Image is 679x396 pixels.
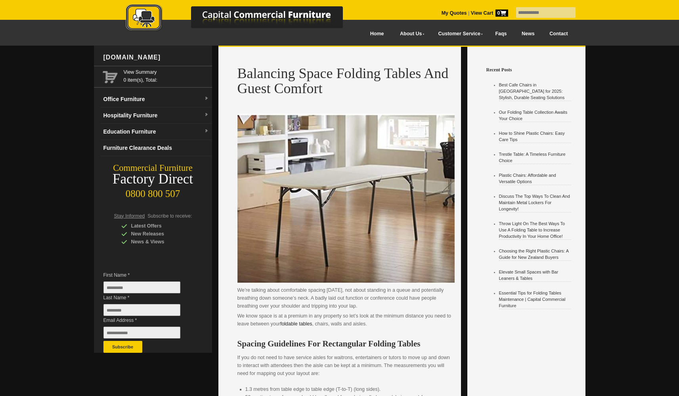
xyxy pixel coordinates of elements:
[495,10,508,17] span: 0
[94,184,212,199] div: 0800 800 507
[499,249,569,260] a: Choosing the Right Plastic Chairs: A Guide for New Zealand Buyers
[114,213,145,219] span: Stay Informed
[100,91,212,107] a: Office Furnituredropdown
[499,152,566,163] a: Trestle Table: A Timeless Furniture Choice
[391,25,429,43] a: About Us
[121,222,197,230] div: Latest Offers
[499,291,566,308] a: Essential Tips for Folding Tables Maintenance | Capital Commercial Furniture
[280,321,312,327] a: foldable tables
[103,281,180,293] input: First Name *
[542,25,575,43] a: Contact
[104,4,381,35] a: Capital Commercial Furniture Logo
[121,230,197,238] div: New Releases
[471,10,508,16] strong: View Cart
[103,327,180,339] input: Email Address *
[486,66,579,74] h4: Recent Posts
[103,316,192,324] span: Email Address *
[103,294,192,302] span: Last Name *
[237,66,455,96] h1: Balancing Space Folding Tables And Guest Comfort
[204,129,209,134] img: dropdown
[237,354,455,377] p: If you do not need to have service aisles for waitrons, entertainers or tutors to move up and dow...
[100,107,212,124] a: Hospitality Furnituredropdown
[100,46,212,69] div: [DOMAIN_NAME]
[237,286,455,310] p: We’re talking about comfortable spacing [DATE], not about standing in a queue and potentially bre...
[100,140,212,156] a: Furniture Clearance Deals
[499,194,570,211] a: Discuss The Top Ways To Clean And Maintain Metal Lockers For Longevity!
[499,173,556,184] a: Plastic Chairs: Affordable and Versatile Options
[237,312,455,328] p: We know space is at a premium in any property so let’s look at the minimum distance you need to l...
[121,238,197,246] div: News & Views
[237,339,421,348] strong: Spacing Guidelines For Rectangular Folding Tables
[245,385,447,393] li: 1.3 metres from table edge to table edge (T-to-T) (long sides).
[237,114,455,284] img: Balancing Space Folding Tables And Guest Comfort
[499,270,559,281] a: Elevate Small Spaces with Bar Leaners & Tables
[429,25,488,43] a: Customer Service
[124,68,209,83] span: 0 item(s), Total:
[103,271,192,279] span: First Name *
[469,10,508,16] a: View Cart0
[514,25,542,43] a: News
[147,213,192,219] span: Subscribe to receive:
[103,341,142,353] button: Subscribe
[94,174,212,185] div: Factory Direct
[499,110,568,121] a: Our Folding Table Collection Awaits Your Choice
[499,82,565,100] a: Best Cafe Chairs in [GEOGRAPHIC_DATA] for 2025: Stylish, Durable Seating Solutions
[104,4,381,33] img: Capital Commercial Furniture Logo
[94,163,212,174] div: Commercial Furniture
[442,10,467,16] a: My Quotes
[499,221,565,239] a: Throw Light On The Best Ways To Use A Folding Table to Increase Productivity In Your Home Office!
[100,124,212,140] a: Education Furnituredropdown
[499,131,565,142] a: How to Shine Plastic Chairs: Easy Care Tips
[204,113,209,117] img: dropdown
[204,96,209,101] img: dropdown
[103,304,180,316] input: Last Name *
[124,68,209,76] a: View Summary
[488,25,515,43] a: Faqs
